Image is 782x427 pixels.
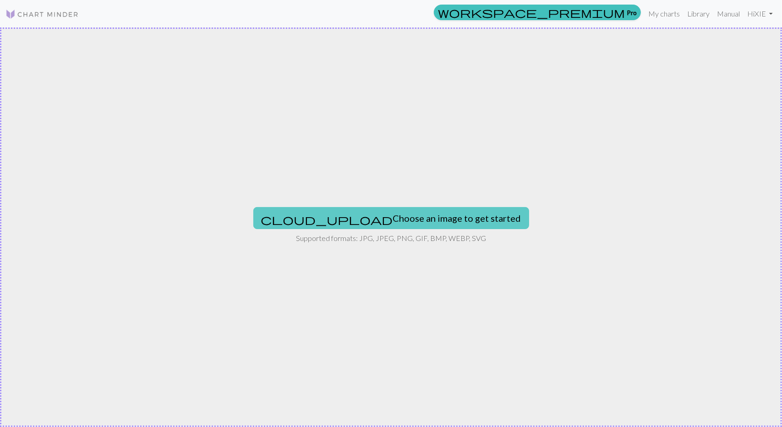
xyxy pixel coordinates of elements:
p: Supported formats: JPG, JPEG, PNG, GIF, BMP, WEBP, SVG [296,233,486,244]
span: workspace_premium [438,6,625,19]
a: My charts [645,5,684,23]
img: Logo [5,9,79,20]
a: Library [684,5,713,23]
a: HiXIE [744,5,777,23]
a: Manual [713,5,744,23]
a: Pro [434,5,641,20]
span: cloud_upload [261,213,393,226]
button: Choose an image to get started [253,207,529,229]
